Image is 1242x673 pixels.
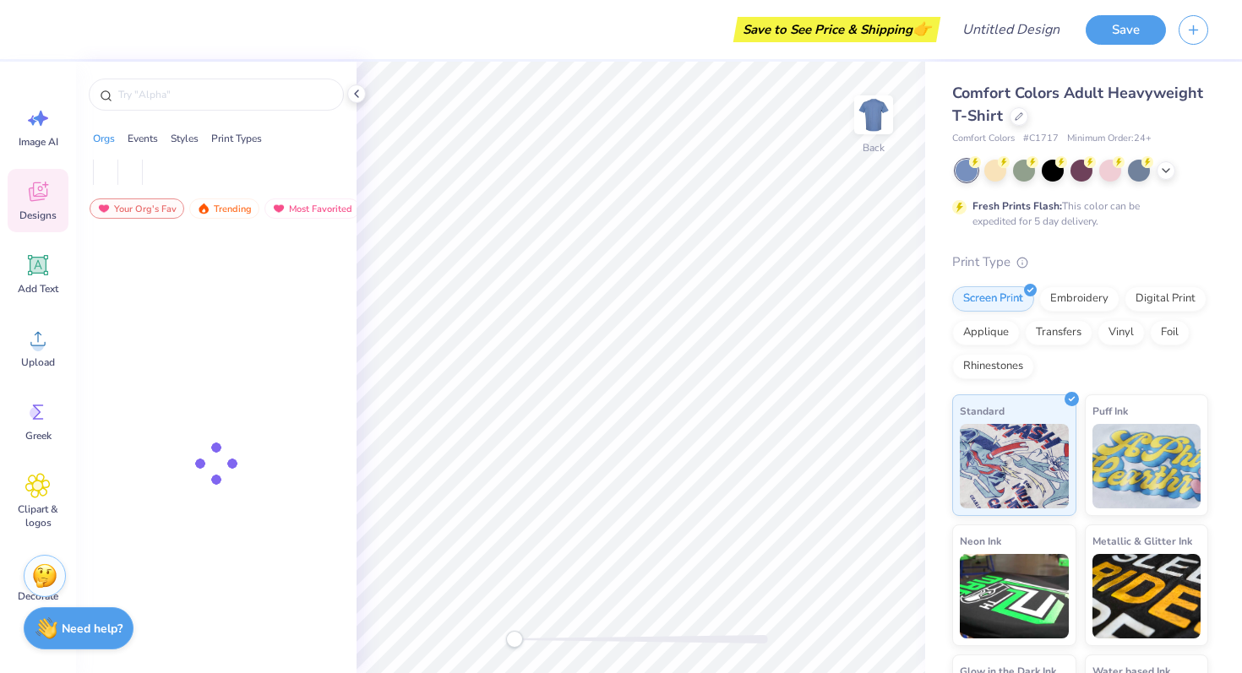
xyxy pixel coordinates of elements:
span: Decorate [18,589,58,603]
img: most_fav.gif [272,203,286,214]
span: Standard [960,402,1005,420]
div: Digital Print [1125,286,1207,312]
img: Metallic & Glitter Ink [1092,554,1201,638]
span: Comfort Colors Adult Heavyweight T-Shirt [952,83,1203,126]
div: Rhinestones [952,354,1034,379]
div: Transfers [1025,320,1092,345]
div: Foil [1150,320,1190,345]
div: Save to See Price & Shipping [738,17,936,42]
div: Vinyl [1098,320,1145,345]
span: Designs [19,209,57,222]
div: Back [863,140,885,155]
span: Clipart & logos [10,502,66,529]
div: Your Org's Fav [90,198,184,219]
span: Metallic & Glitter Ink [1092,532,1192,550]
img: Puff Ink [1092,424,1201,508]
span: Puff Ink [1092,402,1128,420]
div: Applique [952,320,1020,345]
div: Most Favorited [264,198,360,219]
button: Save [1086,15,1166,45]
span: Comfort Colors [952,132,1015,146]
input: Untitled Design [949,13,1073,46]
span: Minimum Order: 24 + [1067,132,1152,146]
input: Try "Alpha" [117,86,333,103]
img: Standard [960,424,1069,508]
strong: Need help? [62,621,123,637]
div: Print Types [211,131,262,146]
img: most_fav.gif [97,203,111,214]
div: Print Type [952,252,1208,272]
span: Image AI [19,135,58,149]
span: # C1717 [1023,132,1059,146]
span: Upload [21,355,55,369]
span: Greek [25,429,52,442]
div: Styles [171,131,199,146]
div: This color can be expedited for 5 day delivery. [972,198,1180,229]
img: Neon Ink [960,554,1069,638]
img: Back [857,98,891,132]
div: Orgs [93,131,115,146]
span: 👉 [912,19,931,39]
div: Trending [189,198,259,219]
img: trending.gif [197,203,210,214]
div: Embroidery [1039,286,1119,312]
span: Neon Ink [960,532,1001,550]
div: Accessibility label [506,631,523,648]
div: Events [128,131,158,146]
div: Screen Print [952,286,1034,312]
strong: Fresh Prints Flash: [972,199,1062,213]
span: Add Text [18,282,58,296]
